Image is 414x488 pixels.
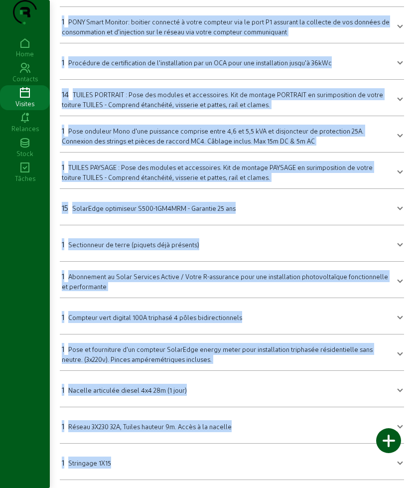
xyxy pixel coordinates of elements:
mat-expansion-panel-header: 1PONY Smart Monitor: boitier connecté à votre compteur via le port P1 assurant la collecte de vos... [60,11,404,39]
span: Compteur vert digital 100A triphasé 4 pôles bidirectionnels [68,314,242,321]
mat-expansion-panel-header: 1Sectionneur de terre (piquets déjà présents) [60,229,404,257]
span: 15 [62,203,68,212]
span: 1 [62,421,64,431]
mat-expansion-panel-header: 1Compteur vert digital 100A triphasé 4 pôles bidirectionnels [60,302,404,330]
mat-expansion-panel-header: 1Abonnement au Solar Services Active / Votre R-assurance pour une installation photovoltaïque fon... [60,266,404,294]
mat-expansion-panel-header: 1Pose et fourniture d'un compteur SolarEdge energy meter pour installation triphasée résidentiell... [60,338,404,366]
span: Sectionneur de terre (piquets déjà présents) [68,241,199,248]
span: PONY Smart Monitor: boitier connecté à votre compteur via le port P1 assurant la collecte de vos ... [62,18,390,35]
span: SolarEdge optimiseur S500-1GM4MRM - Garantie 25 ans [72,204,236,212]
span: Procédure de certification de l'installation par un OCA pour une installation jusqu'à 36kWc [68,59,332,66]
mat-expansion-panel-header: 1Procédure de certification de l'installation par un OCA pour une installation jusqu'à 36kWc [60,47,404,75]
mat-expansion-panel-header: 1Stringage 1X15 [60,448,404,476]
span: Stringage 1X15 [68,459,111,467]
mat-expansion-panel-header: 1Réseau 3X230 32A, Tuiles hauteur 9m. Accès à la nacelle [60,411,404,439]
span: TUILES PORTRAIT : Pose des modules et accessoires. Kit de montage PORTRAIT en surimposition de vo... [62,91,383,108]
span: Réseau 3X230 32A, Tuiles hauteur 9m. Accès à la nacelle [68,423,232,430]
span: 1 [62,57,64,67]
mat-expansion-panel-header: 15SolarEdge optimiseur S500-1GM4MRM - Garantie 25 ans [60,193,404,221]
span: 1 [62,312,64,322]
mat-expansion-panel-header: 1Nacelle articulée diesel 4x4 28m (1 jour) [60,375,404,403]
span: TUILES PAYSAGE : Pose des modules et accessoires. Kit de montage PAYSAGE en surimposition de votr... [62,163,373,181]
span: 1 [62,458,64,467]
mat-expansion-panel-header: 14TUILES PORTRAIT : Pose des modules et accessoires. Kit de montage PORTRAIT en surimposition de ... [60,84,404,112]
span: Abonnement au Solar Services Active / Votre R-assurance pour une installation photovoltaïque fonc... [62,273,388,290]
span: 1 [62,239,64,249]
mat-expansion-panel-header: 1Pose onduleur Mono d'une puissance comprise entre 4,6 et 5,5 kVA et disjoncteur de protection 25... [60,120,404,148]
mat-expansion-panel-header: 1TUILES PAYSAGE : Pose des modules et accessoires. Kit de montage PAYSAGE en surimposition de vot... [60,157,404,184]
span: Pose et fourniture d'un compteur SolarEdge energy meter pour installation triphasée résidentielle... [62,345,373,363]
span: 1 [62,126,64,135]
span: 1 [62,162,64,171]
span: 1 [62,344,64,353]
span: 1 [62,271,64,281]
span: 1 [62,385,64,394]
span: Nacelle articulée diesel 4x4 28m (1 jour) [68,386,187,394]
span: 14 [62,89,69,99]
span: Pose onduleur Mono d'une puissance comprise entre 4,6 et 5,5 kVA et disjoncteur de protection 25A... [62,127,364,145]
span: 1 [62,16,64,26]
